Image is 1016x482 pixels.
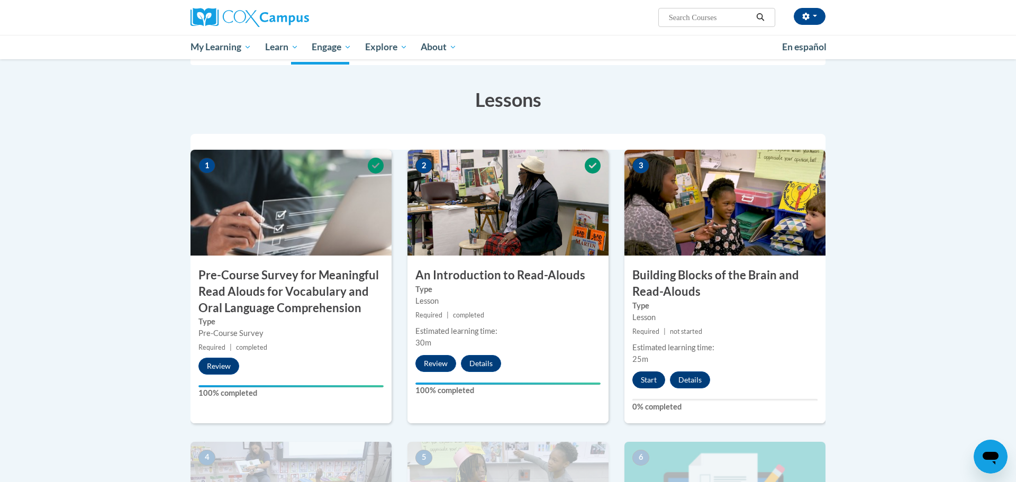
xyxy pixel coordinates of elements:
[415,338,431,347] span: 30m
[365,41,407,53] span: Explore
[198,387,384,399] label: 100% completed
[670,371,710,388] button: Details
[974,440,1008,474] iframe: Button to launch messaging window
[198,158,215,174] span: 1
[190,86,825,113] h3: Lessons
[421,41,457,53] span: About
[198,328,384,339] div: Pre-Course Survey
[632,450,649,466] span: 6
[198,358,239,375] button: Review
[752,11,768,24] button: Search
[632,300,818,312] label: Type
[190,150,392,256] img: Course Image
[305,35,358,59] a: Engage
[664,328,666,335] span: |
[624,150,825,256] img: Course Image
[632,328,659,335] span: Required
[415,355,456,372] button: Review
[782,41,827,52] span: En español
[407,267,609,284] h3: An Introduction to Read-Alouds
[190,8,392,27] a: Cox Campus
[794,8,825,25] button: Account Settings
[447,311,449,319] span: |
[190,267,392,316] h3: Pre-Course Survey for Meaningful Read Alouds for Vocabulary and Oral Language Comprehension
[198,385,384,387] div: Your progress
[415,311,442,319] span: Required
[632,401,818,413] label: 0% completed
[668,11,752,24] input: Search Courses
[415,383,601,385] div: Your progress
[775,36,833,58] a: En español
[632,371,665,388] button: Start
[190,41,251,53] span: My Learning
[236,343,267,351] span: completed
[415,284,601,295] label: Type
[312,41,351,53] span: Engage
[415,325,601,337] div: Estimated learning time:
[265,41,298,53] span: Learn
[198,450,215,466] span: 4
[175,35,841,59] div: Main menu
[415,385,601,396] label: 100% completed
[198,316,384,328] label: Type
[414,35,464,59] a: About
[670,328,702,335] span: not started
[358,35,414,59] a: Explore
[632,312,818,323] div: Lesson
[184,35,258,59] a: My Learning
[415,158,432,174] span: 2
[415,450,432,466] span: 5
[624,267,825,300] h3: Building Blocks of the Brain and Read-Alouds
[415,295,601,307] div: Lesson
[632,342,818,353] div: Estimated learning time:
[258,35,305,59] a: Learn
[190,8,309,27] img: Cox Campus
[632,158,649,174] span: 3
[407,150,609,256] img: Course Image
[230,343,232,351] span: |
[632,354,648,363] span: 25m
[461,355,501,372] button: Details
[453,311,484,319] span: completed
[198,343,225,351] span: Required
